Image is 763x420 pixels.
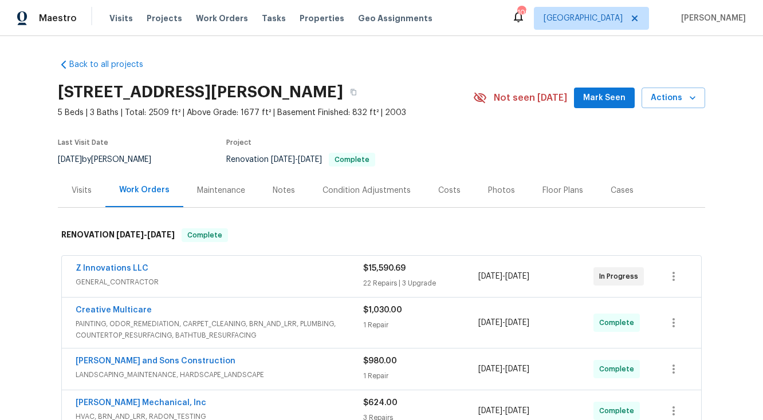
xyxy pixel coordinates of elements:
[196,13,248,24] span: Work Orders
[58,107,473,118] span: 5 Beds | 3 Baths | Total: 2509 ft² | Above Grade: 1677 ft² | Basement Finished: 832 ft² | 2003
[147,13,182,24] span: Projects
[343,82,364,102] button: Copy Address
[599,271,643,282] span: In Progress
[147,231,175,239] span: [DATE]
[599,405,639,417] span: Complete
[478,319,502,327] span: [DATE]
[478,271,529,282] span: -
[599,363,639,375] span: Complete
[119,184,170,196] div: Work Orders
[583,91,626,105] span: Mark Seen
[363,399,398,407] span: $624.00
[58,153,165,167] div: by [PERSON_NAME]
[58,86,343,98] h2: [STREET_ADDRESS][PERSON_NAME]
[330,156,374,163] span: Complete
[271,156,295,164] span: [DATE]
[183,229,227,241] span: Complete
[262,14,286,22] span: Tasks
[542,185,583,196] div: Floor Plans
[478,317,529,328] span: -
[58,217,705,253] div: RENOVATION [DATE]-[DATE]Complete
[438,185,461,196] div: Costs
[61,228,175,242] h6: RENOVATION
[109,13,133,24] span: Visits
[363,357,397,365] span: $980.00
[298,156,322,164] span: [DATE]
[76,399,206,407] a: [PERSON_NAME] Mechanical, Inc
[322,185,411,196] div: Condition Adjustments
[611,185,634,196] div: Cases
[197,185,245,196] div: Maintenance
[300,13,344,24] span: Properties
[651,91,696,105] span: Actions
[363,264,406,272] span: $15,590.69
[505,272,529,280] span: [DATE]
[76,357,235,365] a: [PERSON_NAME] and Sons Construction
[505,319,529,327] span: [DATE]
[494,92,567,104] span: Not seen [DATE]
[116,231,144,239] span: [DATE]
[58,59,168,70] a: Back to all projects
[226,156,375,164] span: Renovation
[273,185,295,196] div: Notes
[488,185,515,196] div: Photos
[478,365,502,373] span: [DATE]
[116,231,175,239] span: -
[478,363,529,375] span: -
[505,365,529,373] span: [DATE]
[363,319,478,331] div: 1 Repair
[271,156,322,164] span: -
[677,13,746,24] span: [PERSON_NAME]
[363,370,478,382] div: 1 Repair
[478,405,529,417] span: -
[478,407,502,415] span: [DATE]
[478,272,502,280] span: [DATE]
[599,317,639,328] span: Complete
[358,13,432,24] span: Geo Assignments
[363,306,402,314] span: $1,030.00
[58,156,82,164] span: [DATE]
[363,278,478,289] div: 22 Repairs | 3 Upgrade
[76,264,148,272] a: Z Innovations LLC
[544,13,623,24] span: [GEOGRAPHIC_DATA]
[574,88,635,109] button: Mark Seen
[505,407,529,415] span: [DATE]
[226,139,251,146] span: Project
[642,88,705,109] button: Actions
[76,306,152,314] a: Creative Multicare
[72,185,92,196] div: Visits
[58,139,108,146] span: Last Visit Date
[76,369,363,381] span: LANDSCAPING_MAINTENANCE, HARDSCAPE_LANDSCAPE
[76,318,363,341] span: PAINTING, ODOR_REMEDIATION, CARPET_CLEANING, BRN_AND_LRR, PLUMBING, COUNTERTOP_RESURFACING, BATHT...
[517,7,525,18] div: 109
[76,276,363,288] span: GENERAL_CONTRACTOR
[39,13,77,24] span: Maestro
